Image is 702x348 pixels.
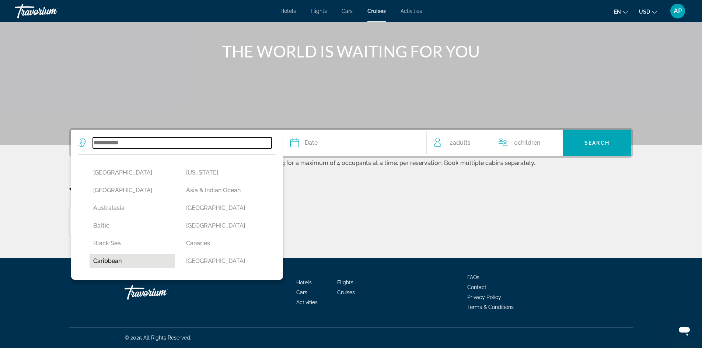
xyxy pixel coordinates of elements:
[673,319,696,342] iframe: Button to launch messaging window
[182,236,268,250] button: Canaries
[639,6,657,17] button: Change currency
[90,219,175,233] button: Baltic
[337,280,353,285] a: Flights
[305,138,318,148] span: Date
[182,272,268,286] button: [GEOGRAPHIC_DATA]
[518,139,540,146] span: Children
[69,158,633,166] p: For best results, we recommend searching for a maximum of 4 occupants at a time, per reservation....
[296,289,307,295] a: Cars
[401,8,422,14] a: Activities
[337,289,355,295] a: Cruises
[668,3,687,19] button: User Menu
[182,219,268,233] button: [GEOGRAPHIC_DATA]
[450,138,471,148] span: 2
[563,130,631,156] button: Search
[296,299,318,305] a: Activities
[467,284,486,290] a: Contact
[514,138,540,148] span: 0
[69,207,252,236] button: Caribbean[DATE]1cabin2Adults
[639,9,650,15] span: USD
[90,166,175,180] button: [GEOGRAPHIC_DATA]
[467,274,479,280] a: FAQs
[182,166,268,180] button: [US_STATE]
[467,294,501,300] a: Privacy Policy
[182,254,268,268] button: [GEOGRAPHIC_DATA]
[90,236,175,250] button: Black Sea
[427,130,563,156] button: Travelers: 2 adults, 0 children
[453,139,471,146] span: Adults
[674,7,682,15] span: AP
[467,304,514,310] a: Terms & Conditions
[71,130,631,156] div: Search widget
[290,130,419,156] button: Date
[182,183,268,197] button: Asia & Indian Ocean
[342,8,353,14] a: Cars
[280,8,296,14] a: Hotels
[367,8,386,14] a: Cruises
[90,272,175,286] button: [GEOGRAPHIC_DATA]
[125,281,198,303] a: Travorium
[182,201,268,215] button: [GEOGRAPHIC_DATA]
[90,183,175,197] button: [GEOGRAPHIC_DATA]
[296,280,312,285] a: Hotels
[90,254,175,268] button: Caribbean
[311,8,327,14] a: Flights
[125,335,191,341] span: © 2025 All Rights Reserved.
[614,9,621,15] span: en
[213,42,489,61] h1: THE WORLD IS WAITING FOR YOU
[69,185,633,200] p: Your Recent Searches
[15,1,88,21] a: Travorium
[584,140,610,146] span: Search
[614,6,628,17] button: Change language
[90,201,175,215] button: Australasia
